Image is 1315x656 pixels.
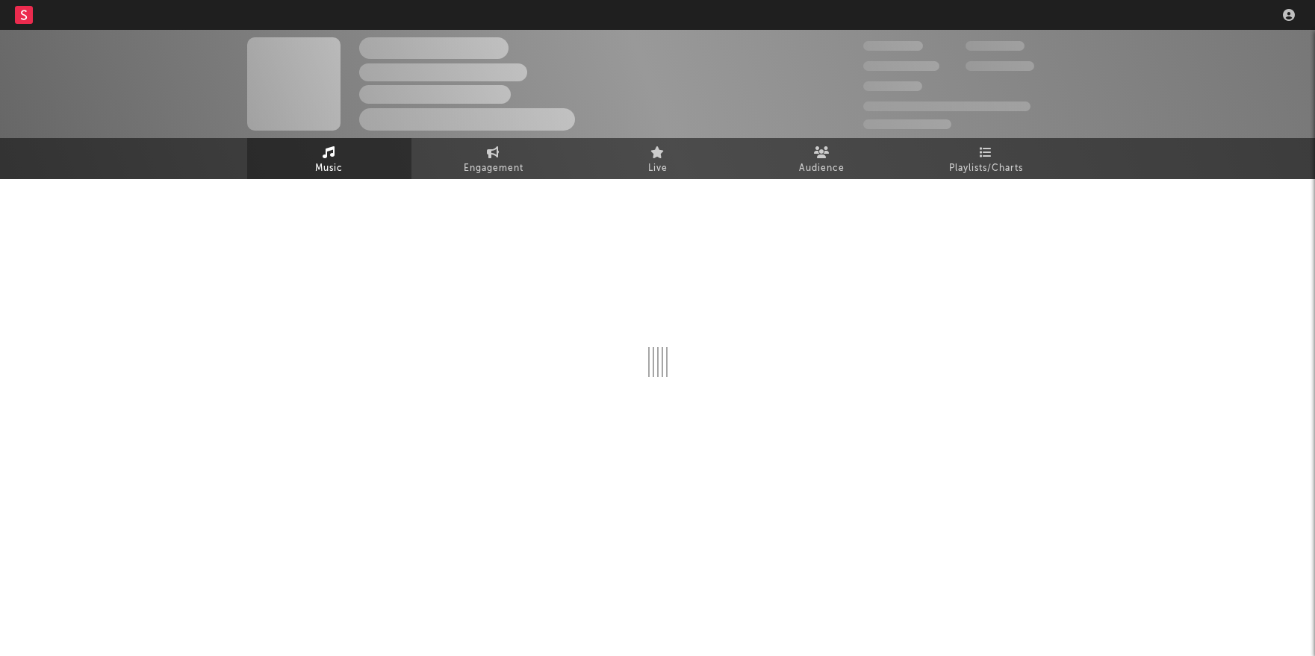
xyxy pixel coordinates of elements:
[863,61,939,71] span: 50,000,000
[648,160,668,178] span: Live
[740,138,904,179] a: Audience
[863,81,922,91] span: 100,000
[863,101,1030,111] span: 50,000,000 Monthly Listeners
[863,119,951,129] span: Jump Score: 85.0
[247,138,411,179] a: Music
[799,160,845,178] span: Audience
[315,160,343,178] span: Music
[464,160,523,178] span: Engagement
[966,41,1025,51] span: 100,000
[904,138,1069,179] a: Playlists/Charts
[863,41,923,51] span: 300,000
[949,160,1023,178] span: Playlists/Charts
[411,138,576,179] a: Engagement
[966,61,1034,71] span: 1,000,000
[576,138,740,179] a: Live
